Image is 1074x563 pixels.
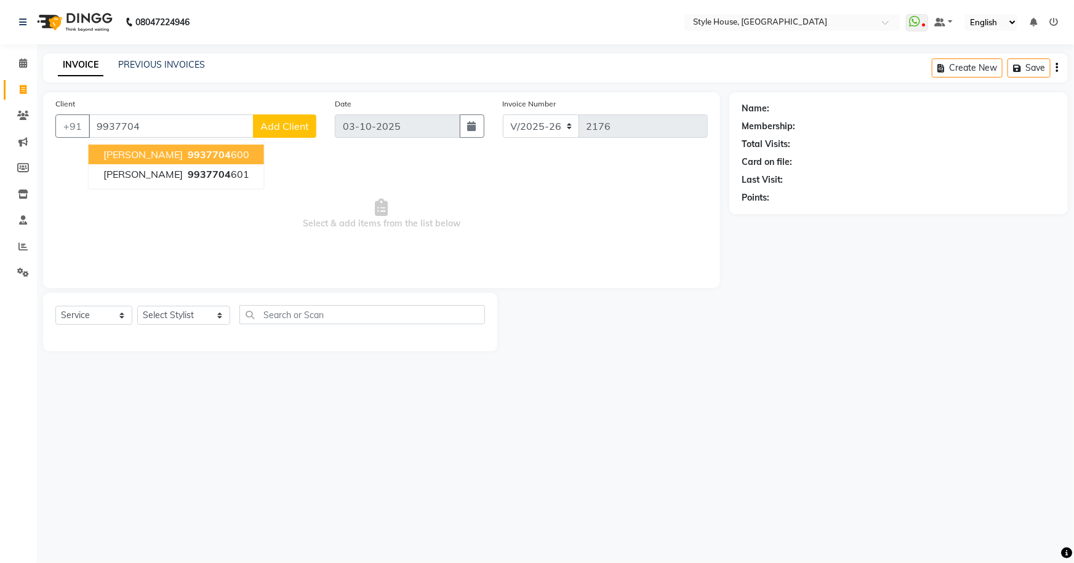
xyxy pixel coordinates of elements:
[742,102,769,115] div: Name:
[742,120,795,133] div: Membership:
[185,168,249,180] ngb-highlight: 601
[260,120,309,132] span: Add Client
[1008,58,1051,78] button: Save
[188,148,231,161] span: 9937704
[89,114,254,138] input: Search by Name/Mobile/Email/Code
[932,58,1003,78] button: Create New
[103,148,183,161] span: [PERSON_NAME]
[742,138,790,151] div: Total Visits:
[103,168,183,180] span: [PERSON_NAME]
[239,305,486,324] input: Search or Scan
[188,168,231,180] span: 9937704
[742,174,783,186] div: Last Visit:
[55,153,708,276] span: Select & add items from the list below
[31,5,116,39] img: logo
[135,5,190,39] b: 08047224946
[335,98,351,110] label: Date
[742,191,769,204] div: Points:
[185,148,249,161] ngb-highlight: 600
[58,54,103,76] a: INVOICE
[503,98,556,110] label: Invoice Number
[55,98,75,110] label: Client
[55,114,90,138] button: +91
[253,114,316,138] button: Add Client
[118,59,205,70] a: PREVIOUS INVOICES
[742,156,792,169] div: Card on file:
